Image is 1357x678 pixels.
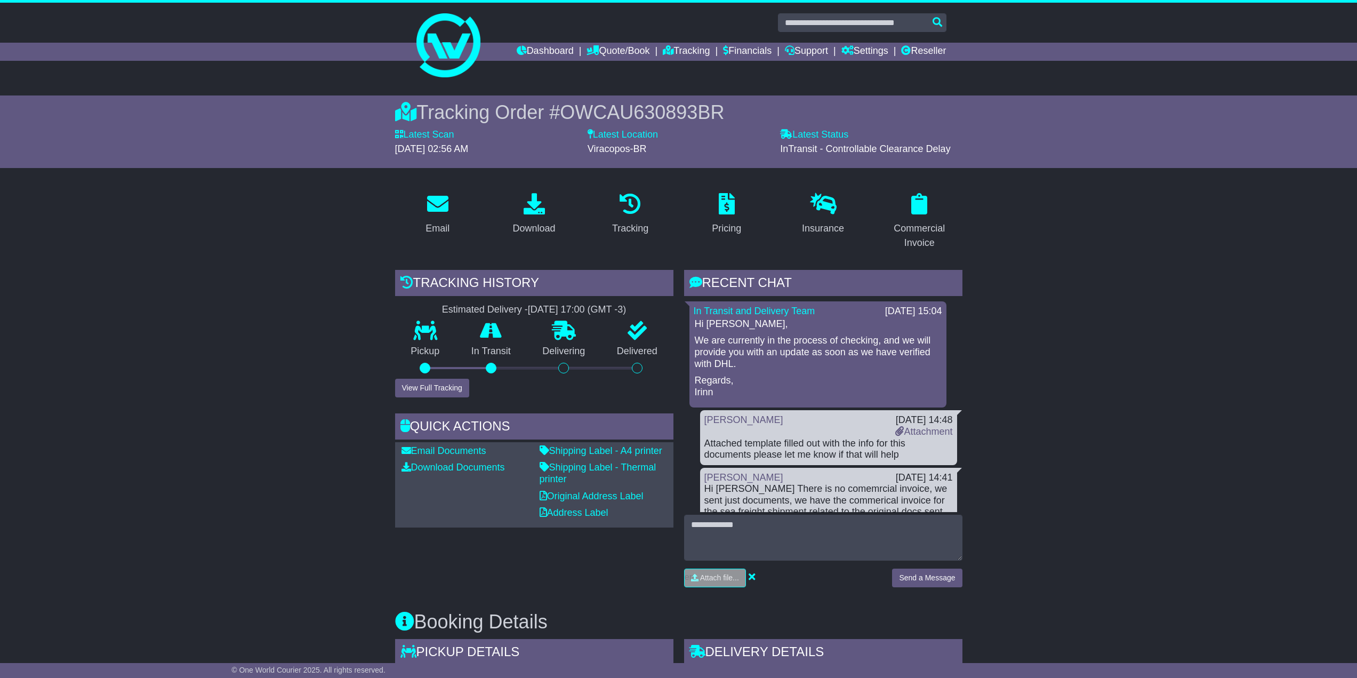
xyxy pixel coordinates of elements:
div: Hi [PERSON_NAME] There is no comemrcial invoice, we sent just documents, we have the commerical i... [704,483,953,529]
div: Insurance [802,221,844,236]
a: Reseller [901,43,946,61]
div: Quick Actions [395,413,673,442]
div: Commercial Invoice [884,221,955,250]
label: Latest Scan [395,129,454,141]
div: [DATE] 17:00 (GMT -3) [528,304,626,316]
div: Email [425,221,449,236]
div: Delivery Details [684,639,962,668]
span: © One World Courier 2025. All rights reserved. [231,666,386,674]
a: Commercial Invoice [877,189,962,254]
button: View Full Tracking [395,379,469,397]
div: [DATE] 14:48 [895,414,952,426]
a: Insurance [795,189,851,240]
p: We are currently in the process of checking, and we will provide you with an update as soon as we... [695,335,941,370]
div: Pickup Details [395,639,673,668]
p: Pickup [395,346,456,357]
a: Download Documents [402,462,505,473]
a: Dashboard [517,43,574,61]
div: RECENT CHAT [684,270,962,299]
a: Download [505,189,562,240]
a: Tracking [605,189,655,240]
a: Email Documents [402,445,486,456]
span: Viracopos-BR [588,143,647,154]
a: Address Label [540,507,608,518]
p: Regards, Irinn [695,375,941,398]
a: [PERSON_NAME] [704,414,783,425]
a: Settings [841,43,888,61]
a: Shipping Label - A4 printer [540,445,662,456]
a: Shipping Label - Thermal printer [540,462,656,484]
div: Tracking history [395,270,673,299]
a: Tracking [663,43,710,61]
a: Original Address Label [540,491,644,501]
div: Estimated Delivery - [395,304,673,316]
button: Send a Message [892,569,962,587]
a: Financials [723,43,772,61]
a: Email [419,189,456,240]
a: In Transit and Delivery Team [694,306,815,316]
div: [DATE] 14:41 [896,472,953,484]
label: Latest Location [588,129,658,141]
p: Delivering [527,346,601,357]
span: InTransit - Controllable Clearance Delay [780,143,950,154]
p: Hi [PERSON_NAME], [695,318,941,330]
label: Latest Status [780,129,848,141]
h3: Booking Details [395,611,962,633]
div: Tracking [612,221,648,236]
a: Pricing [705,189,748,240]
a: Attachment [895,426,952,437]
p: In Transit [455,346,527,357]
div: Tracking Order # [395,101,962,124]
a: Quote/Book [587,43,649,61]
div: Attached template filled out with the info for this documents please let me know if that will help [704,438,953,461]
div: Download [512,221,555,236]
div: Pricing [712,221,741,236]
span: OWCAU630893BR [560,101,724,123]
span: [DATE] 02:56 AM [395,143,469,154]
a: [PERSON_NAME] [704,472,783,483]
p: Delivered [601,346,673,357]
div: [DATE] 15:04 [885,306,942,317]
a: Support [785,43,828,61]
